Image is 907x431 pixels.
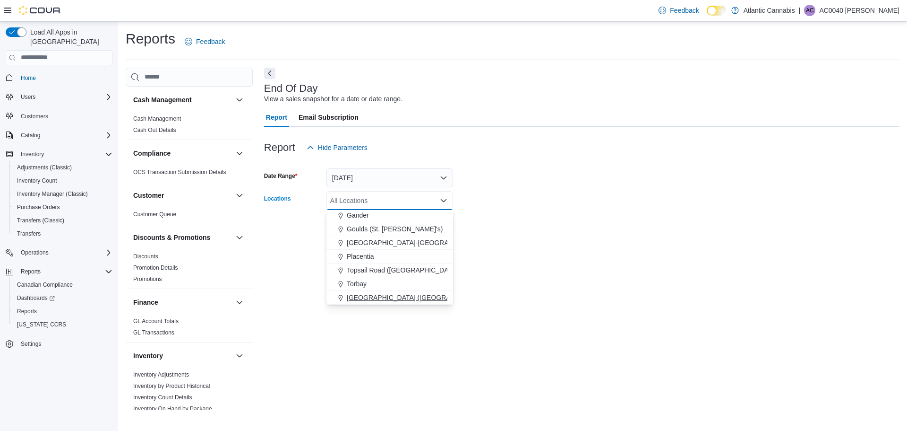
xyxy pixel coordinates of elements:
[133,95,192,105] h3: Cash Management
[21,93,35,101] span: Users
[13,162,76,173] a: Adjustments (Classic)
[133,329,174,336] a: GL Transactions
[13,188,112,200] span: Inventory Manager (Classic)
[819,5,899,16] p: AC0040 [PERSON_NAME]
[13,292,112,304] span: Dashboards
[126,316,253,342] div: Finance
[17,217,64,224] span: Transfers (Classic)
[347,265,514,275] span: Topsail Road ([GEOGRAPHIC_DATA][PERSON_NAME])
[133,191,232,200] button: Customer
[21,150,44,158] span: Inventory
[326,236,453,250] button: [GEOGRAPHIC_DATA]-[GEOGRAPHIC_DATA]
[326,209,453,222] button: Gander
[264,83,318,94] h3: End Of Day
[17,164,72,171] span: Adjustments (Classic)
[234,350,245,361] button: Inventory
[9,305,116,318] button: Reports
[2,129,116,142] button: Catalog
[13,162,112,173] span: Adjustments (Classic)
[133,126,176,134] span: Cash Out Details
[2,337,116,351] button: Settings
[670,6,699,15] span: Feedback
[21,268,41,275] span: Reports
[17,110,112,122] span: Customers
[133,405,212,412] a: Inventory On Hand by Package
[804,5,815,16] div: AC0040 Collins Brittany
[17,130,112,141] span: Catalog
[126,113,253,140] div: Cash Management
[133,275,162,283] span: Promotions
[318,143,368,152] span: Hide Parameters
[133,318,179,325] a: GL Account Totals
[9,278,116,291] button: Canadian Compliance
[17,247,52,258] button: Operations
[9,174,116,187] button: Inventory Count
[19,6,61,15] img: Cova
[13,319,112,330] span: Washington CCRS
[744,5,795,16] p: Atlantic Cannabis
[13,306,112,317] span: Reports
[133,233,210,242] h3: Discounts & Promotions
[234,232,245,243] button: Discounts & Promotions
[17,230,41,237] span: Transfers
[133,115,181,122] a: Cash Management
[9,187,116,201] button: Inventory Manager (Classic)
[133,127,176,133] a: Cash Out Details
[21,340,41,348] span: Settings
[133,371,189,378] span: Inventory Adjustments
[133,253,158,260] a: Discounts
[9,201,116,214] button: Purchase Orders
[133,394,192,401] a: Inventory Count Details
[347,252,374,261] span: Placentia
[264,142,295,153] h3: Report
[13,202,112,213] span: Purchase Orders
[655,1,702,20] a: Feedback
[17,338,45,350] a: Settings
[234,148,245,159] button: Compliance
[17,72,40,84] a: Home
[17,294,55,302] span: Dashboards
[266,108,287,127] span: Report
[133,149,232,158] button: Compliance
[326,250,453,264] button: Placentia
[347,293,545,302] span: [GEOGRAPHIC_DATA] ([GEOGRAPHIC_DATA][PERSON_NAME])
[133,169,226,176] a: OCS Transaction Submission Details
[13,228,44,239] a: Transfers
[2,246,116,259] button: Operations
[799,5,801,16] p: |
[2,90,116,104] button: Users
[347,279,367,289] span: Torbay
[133,168,226,176] span: OCS Transaction Submission Details
[264,94,402,104] div: View a sales snapshot for a date or date range.
[126,167,253,182] div: Compliance
[13,175,112,186] span: Inventory Count
[326,168,453,187] button: [DATE]
[126,29,175,48] h1: Reports
[2,71,116,85] button: Home
[13,175,61,186] a: Inventory Count
[13,215,68,226] a: Transfers (Classic)
[21,249,49,256] span: Operations
[17,177,57,185] span: Inventory Count
[17,91,39,103] button: Users
[9,318,116,331] button: [US_STATE] CCRS
[13,202,64,213] a: Purchase Orders
[133,394,192,401] span: Inventory Count Details
[9,161,116,174] button: Adjustments (Classic)
[133,149,171,158] h3: Compliance
[13,292,59,304] a: Dashboards
[2,148,116,161] button: Inventory
[126,251,253,289] div: Discounts & Promotions
[17,72,112,84] span: Home
[326,264,453,277] button: Topsail Road ([GEOGRAPHIC_DATA][PERSON_NAME])
[347,238,487,247] span: [GEOGRAPHIC_DATA]-[GEOGRAPHIC_DATA]
[13,279,77,290] a: Canadian Compliance
[13,188,92,200] a: Inventory Manager (Classic)
[2,109,116,123] button: Customers
[17,247,112,258] span: Operations
[133,317,179,325] span: GL Account Totals
[17,266,44,277] button: Reports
